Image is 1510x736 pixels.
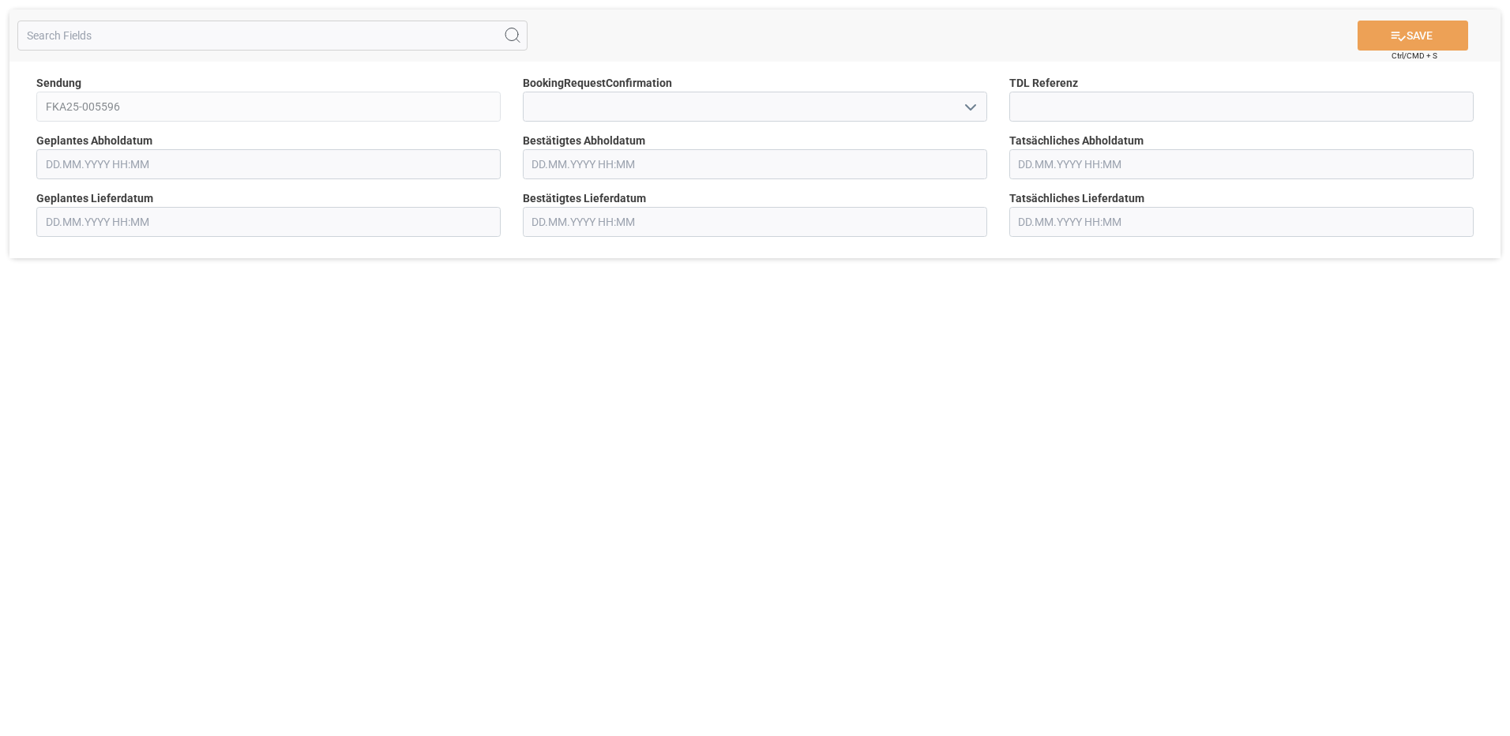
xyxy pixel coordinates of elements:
input: DD.MM.YYYY HH:MM [1009,149,1474,179]
span: Ctrl/CMD + S [1392,50,1437,62]
span: Tatsächliches Abholdatum [1009,133,1144,149]
span: BookingRequestConfirmation [523,75,672,92]
input: DD.MM.YYYY HH:MM [36,149,501,179]
button: open menu [957,95,981,119]
span: Bestätigtes Lieferdatum [523,190,646,207]
span: Sendung [36,75,81,92]
input: DD.MM.YYYY HH:MM [1009,207,1474,237]
span: Tatsächliches Lieferdatum [1009,190,1144,207]
span: Geplantes Lieferdatum [36,190,153,207]
span: TDL Referenz [1009,75,1078,92]
button: SAVE [1358,21,1468,51]
span: Geplantes Abholdatum [36,133,152,149]
span: Bestätigtes Abholdatum [523,133,645,149]
input: DD.MM.YYYY HH:MM [36,207,501,237]
input: DD.MM.YYYY HH:MM [523,149,987,179]
input: DD.MM.YYYY HH:MM [523,207,987,237]
input: Search Fields [17,21,528,51]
